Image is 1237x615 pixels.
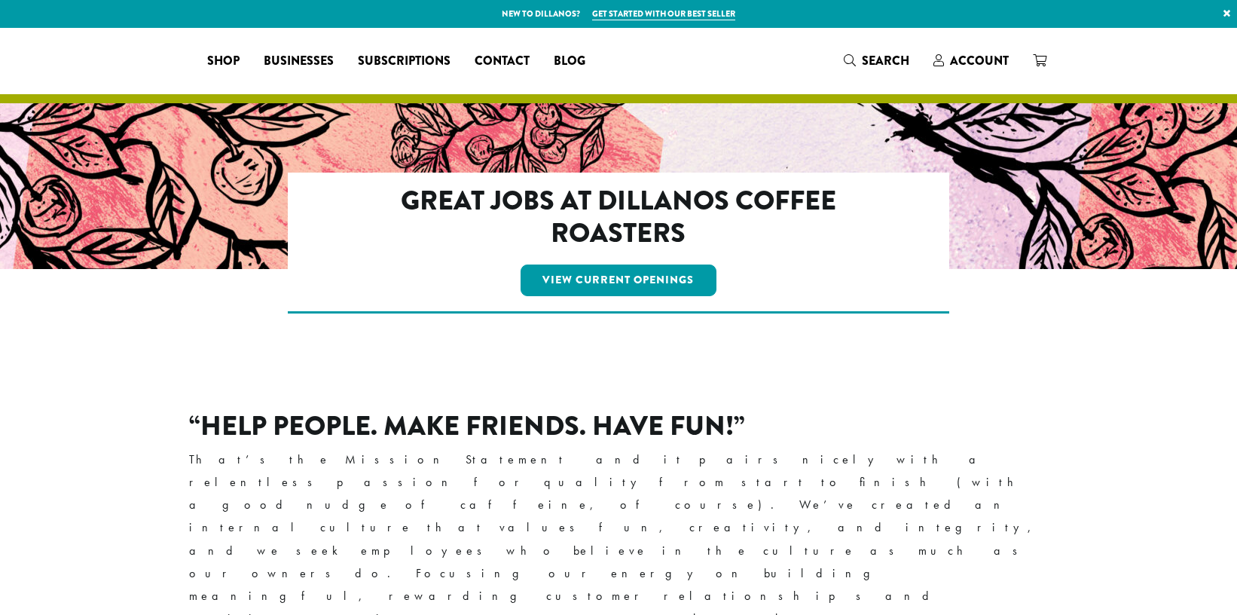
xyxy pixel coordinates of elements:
[862,52,909,69] span: Search
[195,49,252,73] a: Shop
[950,52,1009,69] span: Account
[189,410,1048,442] h2: “Help People. Make Friends. Have Fun!”
[358,52,451,71] span: Subscriptions
[592,8,735,20] a: Get started with our best seller
[207,52,240,71] span: Shop
[521,265,717,296] a: View Current Openings
[353,185,884,249] h2: Great Jobs at Dillanos Coffee Roasters
[554,52,585,71] span: Blog
[832,48,921,73] a: Search
[475,52,530,71] span: Contact
[264,52,334,71] span: Businesses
